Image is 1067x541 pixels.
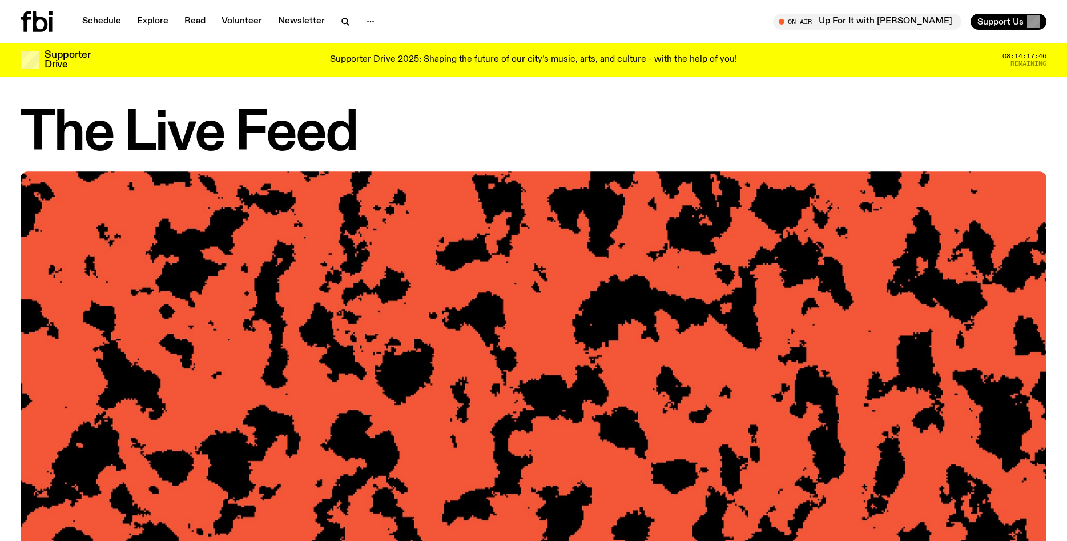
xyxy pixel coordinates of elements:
p: Supporter Drive 2025: Shaping the future of our city’s music, arts, and culture - with the help o... [330,55,737,65]
span: Remaining [1010,61,1046,67]
span: Support Us [977,17,1024,27]
h3: Supporter Drive [45,50,90,70]
button: On AirUp For It with [PERSON_NAME] [773,14,961,30]
a: Read [178,14,212,30]
span: 08:14:17:46 [1002,53,1046,59]
h1: The Live Feed [21,109,1046,160]
a: Explore [130,14,175,30]
a: Schedule [75,14,128,30]
button: Support Us [971,14,1046,30]
a: Newsletter [271,14,332,30]
a: Volunteer [215,14,269,30]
